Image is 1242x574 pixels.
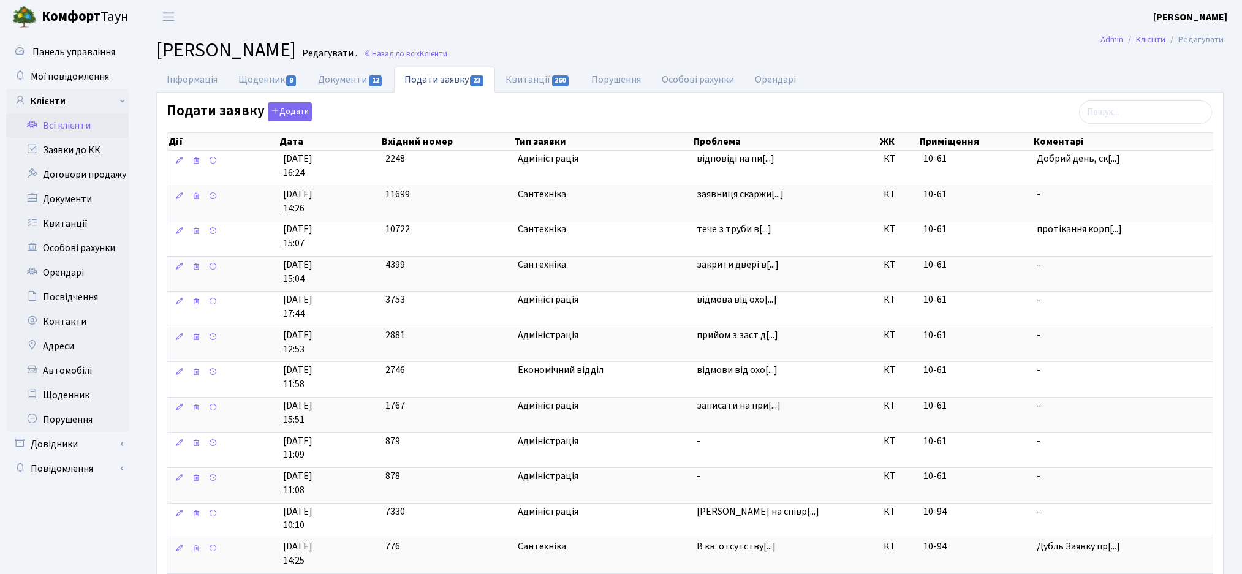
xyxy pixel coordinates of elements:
span: 7330 [385,505,405,518]
span: 10-61 [923,434,947,448]
span: Таун [42,7,129,28]
a: Адреси [6,334,129,358]
a: Орендарі [744,67,806,93]
a: Заявки до КК [6,138,129,162]
a: [PERSON_NAME] [1153,10,1227,25]
span: 2881 [385,328,405,342]
span: [DATE] 15:51 [283,399,376,427]
span: 23 [470,75,483,86]
span: 776 [385,540,400,553]
span: КТ [884,222,914,236]
span: відповіді на пи[...] [697,152,774,165]
a: Панель управління [6,40,129,64]
th: Коментарі [1032,133,1213,150]
span: [DATE] 11:08 [283,469,376,497]
span: 10-61 [923,222,947,236]
a: Документи [6,187,129,211]
span: Панель управління [32,45,115,59]
span: 10-94 [923,540,947,553]
span: [DATE] 14:26 [283,187,376,216]
span: КТ [884,399,914,413]
span: [DATE] 15:07 [283,222,376,251]
a: Порушення [581,67,651,93]
input: Пошук... [1079,100,1212,124]
span: Сантехніка [518,187,687,202]
span: Сантехніка [518,258,687,272]
a: Щоденник [6,383,129,407]
span: 3753 [385,293,405,306]
span: Клієнти [420,48,447,59]
span: - [1037,293,1208,307]
th: Вхідний номер [381,133,513,150]
th: ЖК [879,133,918,150]
span: КТ [884,258,914,272]
span: - [1037,187,1208,202]
span: Адміністрація [518,434,687,448]
a: Автомобілі [6,358,129,383]
span: 10-94 [923,505,947,518]
span: - [1037,505,1208,519]
span: заявниця скаржи[...] [697,187,784,201]
span: 2746 [385,363,405,377]
a: Інформація [156,67,228,93]
label: Подати заявку [167,102,312,121]
span: В кв. отсутству[...] [697,540,776,553]
span: - [1037,363,1208,377]
span: Адміністрація [518,328,687,342]
span: КТ [884,505,914,519]
span: 10722 [385,222,410,236]
span: КТ [884,293,914,307]
li: Редагувати [1165,33,1224,47]
span: КТ [884,328,914,342]
span: 12 [369,75,382,86]
span: 10-61 [923,258,947,271]
span: протікання корп[...] [1037,222,1122,236]
span: [DATE] 12:53 [283,328,376,357]
span: [DATE] 15:04 [283,258,376,286]
span: Мої повідомлення [31,70,109,83]
a: Особові рахунки [651,67,744,93]
span: - [1037,328,1208,342]
span: [DATE] 10:10 [283,505,376,533]
span: 260 [552,75,569,86]
span: записати на при[...] [697,399,781,412]
span: [DATE] 11:09 [283,434,376,463]
span: 10-61 [923,328,947,342]
span: 11699 [385,187,410,201]
span: КТ [884,434,914,448]
span: - [1037,258,1208,272]
span: прийом з заст д[...] [697,328,778,342]
a: Документи [308,67,393,93]
th: Приміщення [918,133,1032,150]
span: Адміністрація [518,152,687,166]
span: 10-61 [923,363,947,377]
span: КТ [884,152,914,166]
th: Дата [278,133,381,150]
span: 2248 [385,152,405,165]
a: Щоденник [228,67,308,93]
span: відмова від охо[...] [697,293,777,306]
span: закрити двері в[...] [697,258,779,271]
span: 9 [286,75,296,86]
a: Квитанції [495,67,580,93]
span: відмови від охо[...] [697,363,778,377]
span: [DATE] 16:24 [283,152,376,180]
span: 10-61 [923,399,947,412]
span: 878 [385,469,400,483]
span: КТ [884,540,914,554]
span: 1767 [385,399,405,412]
span: - [1037,434,1208,448]
span: Адміністрація [518,399,687,413]
span: 10-61 [923,152,947,165]
a: Порушення [6,407,129,432]
a: Довідники [6,432,129,456]
a: Клієнти [6,89,129,113]
th: Тип заявки [513,133,692,150]
span: Дубль Заявку пр[...] [1037,540,1120,553]
span: - [697,469,874,483]
span: [PERSON_NAME] на співр[...] [697,505,819,518]
span: 879 [385,434,400,448]
span: 10-61 [923,469,947,483]
span: Адміністрація [518,293,687,307]
span: [PERSON_NAME] [156,36,296,64]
